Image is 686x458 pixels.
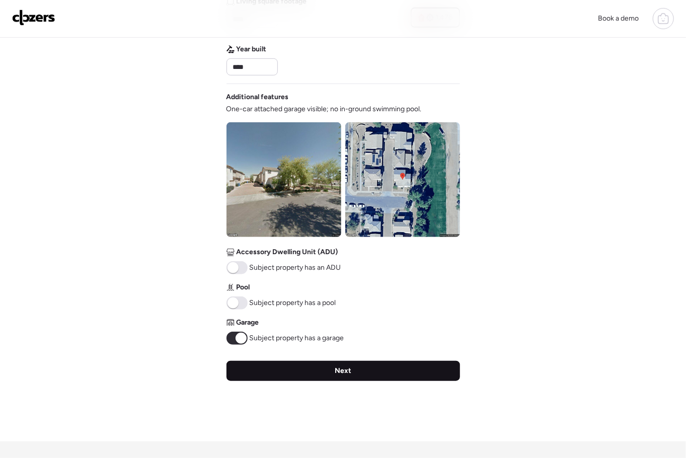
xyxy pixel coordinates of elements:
[250,263,341,273] span: Subject property has an ADU
[237,282,250,292] span: Pool
[250,333,344,343] span: Subject property has a garage
[226,104,422,114] span: One-car attached garage visible; no in-ground swimming pool.
[237,44,267,54] span: Year built
[335,366,351,376] span: Next
[12,10,55,26] img: Logo
[598,14,639,23] span: Book a demo
[226,92,289,102] span: Additional features
[237,318,259,328] span: Garage
[237,247,338,257] span: Accessory Dwelling Unit (ADU)
[250,298,336,308] span: Subject property has a pool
